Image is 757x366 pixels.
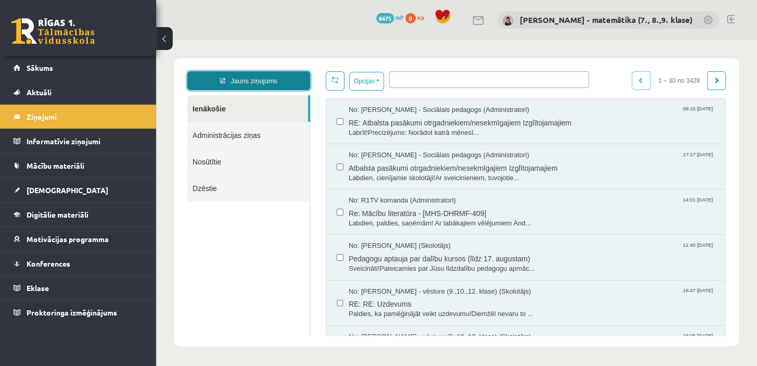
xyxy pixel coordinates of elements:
a: No: [PERSON_NAME] (Skolotājs) 11:40 [DATE] Pedagogu aptauja par dalību kursos (līdz 17. augustam)... [193,201,559,233]
a: Ziņojumi [14,105,143,129]
span: Labrīt!Precizējums: Norādot katrā mēnesī... [193,88,559,98]
a: Mācību materiāli [14,154,143,178]
span: Pedagogu aptauja par dalību kursos (līdz 17. augustam) [193,211,559,224]
a: Motivācijas programma [14,227,143,251]
span: Motivācijas programma [27,234,109,244]
span: RE: RE: Uzdevums [193,256,559,269]
span: Labdien, cienījamie skolotāji!Ar sveicinieniem, tuvojotie... [193,133,559,143]
a: Eklase [14,276,143,300]
span: mP [395,13,404,21]
button: Opcijas [193,32,228,51]
a: [PERSON_NAME] - matemātika (7., 8.,9. klase) [520,15,692,25]
img: Irēna Roze - matemātika (7., 8.,9. klase) [503,16,513,26]
span: No: [PERSON_NAME] - vēsture (9.,10.,12. klase) (Skolotājs) [193,247,375,257]
span: 14:01 [DATE] [524,156,559,163]
a: Aktuāli [14,80,143,104]
span: No: [PERSON_NAME] (Skolotājs) [193,201,294,211]
span: No: [PERSON_NAME] - Sociālais pedagogs (Administratori) [193,65,373,75]
a: No: [PERSON_NAME] - vēsture (9.,10.,12. klase) (Skolotājs) 16:47 [DATE] RE: RE: Uzdevums Paldies,... [193,247,559,279]
span: Digitālie materiāli [27,210,88,219]
span: Atbalsta pasākumi otrgadniekiem/nesekmīgajiem Izglītojamajiem [193,120,559,133]
span: Labdien, paldies, saņēmām! Ar labākajiem vēlējumiem And... [193,179,559,188]
a: Sākums [14,56,143,80]
span: 0 [405,13,416,23]
a: Rīgas 1. Tālmācības vidusskola [11,18,95,44]
a: Informatīvie ziņojumi [14,129,143,153]
legend: Ziņojumi [27,105,143,129]
span: No: [PERSON_NAME] - Sociālais pedagogs (Administratori) [193,110,373,120]
span: Sākums [27,63,53,72]
span: 16:05 [DATE] [524,292,559,300]
a: No: [PERSON_NAME] - Sociālais pedagogs (Administratori) 09:15 [DATE] RE: Atbalsta pasākumi otrgad... [193,65,559,97]
a: Dzēstie [31,135,153,161]
a: Administrācijas ziņas [31,82,153,108]
span: 1 – 30 no 3428 [494,31,551,50]
span: 11:40 [DATE] [524,201,559,209]
a: Konferences [14,251,143,275]
a: Digitālie materiāli [14,203,143,226]
a: Ienākošie [31,55,152,82]
span: 17:17 [DATE] [524,110,559,118]
span: Sveicināti!Pateicamies par Jūsu līdzdalību pedagogu apmāc... [193,224,559,234]
span: Aktuāli [27,87,52,97]
legend: Informatīvie ziņojumi [27,129,143,153]
a: Proktoringa izmēģinājums [14,300,143,324]
a: Jauns ziņojums [31,31,154,50]
a: No: [PERSON_NAME] - Sociālais pedagogs (Administratori) 17:17 [DATE] Atbalsta pasākumi otrgadniek... [193,110,559,143]
span: No: [PERSON_NAME] - vēsture (9.,10.,12. klase) (Skolotājs) [193,292,375,302]
span: Proktoringa izmēģinājums [27,308,117,317]
span: Re: Mācību literatūra - [MHS-DHRMF-409] [193,166,559,179]
a: [DEMOGRAPHIC_DATA] [14,178,143,202]
span: [DEMOGRAPHIC_DATA] [27,185,108,195]
a: No: R1TV komanda (Administratori) 14:01 [DATE] Re: Mācību literatūra - [MHS-DHRMF-409] Labdien, p... [193,156,559,188]
span: Konferences [27,259,70,268]
a: 0 xp [405,13,429,21]
span: xp [417,13,424,21]
a: Nosūtītie [31,108,153,135]
span: RE: Atbalsta pasākumi otrgadniekiem/nesekmīgajiem Izglītojamajiem [193,75,559,88]
span: Eklase [27,283,49,293]
span: No: R1TV komanda (Administratori) [193,156,300,166]
span: Mācību materiāli [27,161,84,170]
a: No: [PERSON_NAME] - vēsture (9.,10.,12. klase) (Skolotājs) 16:05 [DATE] [193,292,559,324]
span: Paldies, ka pamēģinājāt veikt uzdevumu!Diemžēl nevaru to ... [193,269,559,279]
span: 8475 [376,13,394,23]
a: 8475 mP [376,13,404,21]
span: 16:47 [DATE] [524,247,559,255]
span: 09:15 [DATE] [524,65,559,73]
